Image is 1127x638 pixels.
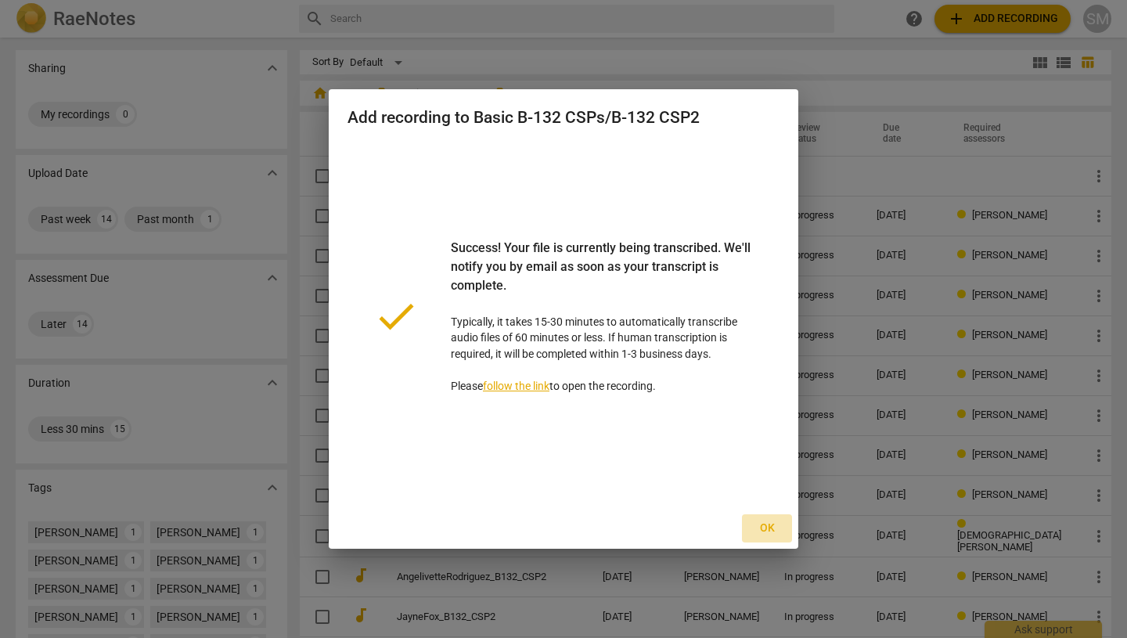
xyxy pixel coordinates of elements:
a: follow the link [483,380,549,392]
span: Ok [754,521,780,536]
span: done [373,293,419,340]
p: Typically, it takes 15-30 minutes to automatically transcribe audio files of 60 minutes or less. ... [451,239,754,395]
button: Ok [742,514,792,542]
h2: Add recording to Basic B-132 CSPs/B-132 CSP2 [347,108,780,128]
div: Success! Your file is currently being transcribed. We'll notify you by email as soon as your tran... [451,239,754,314]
